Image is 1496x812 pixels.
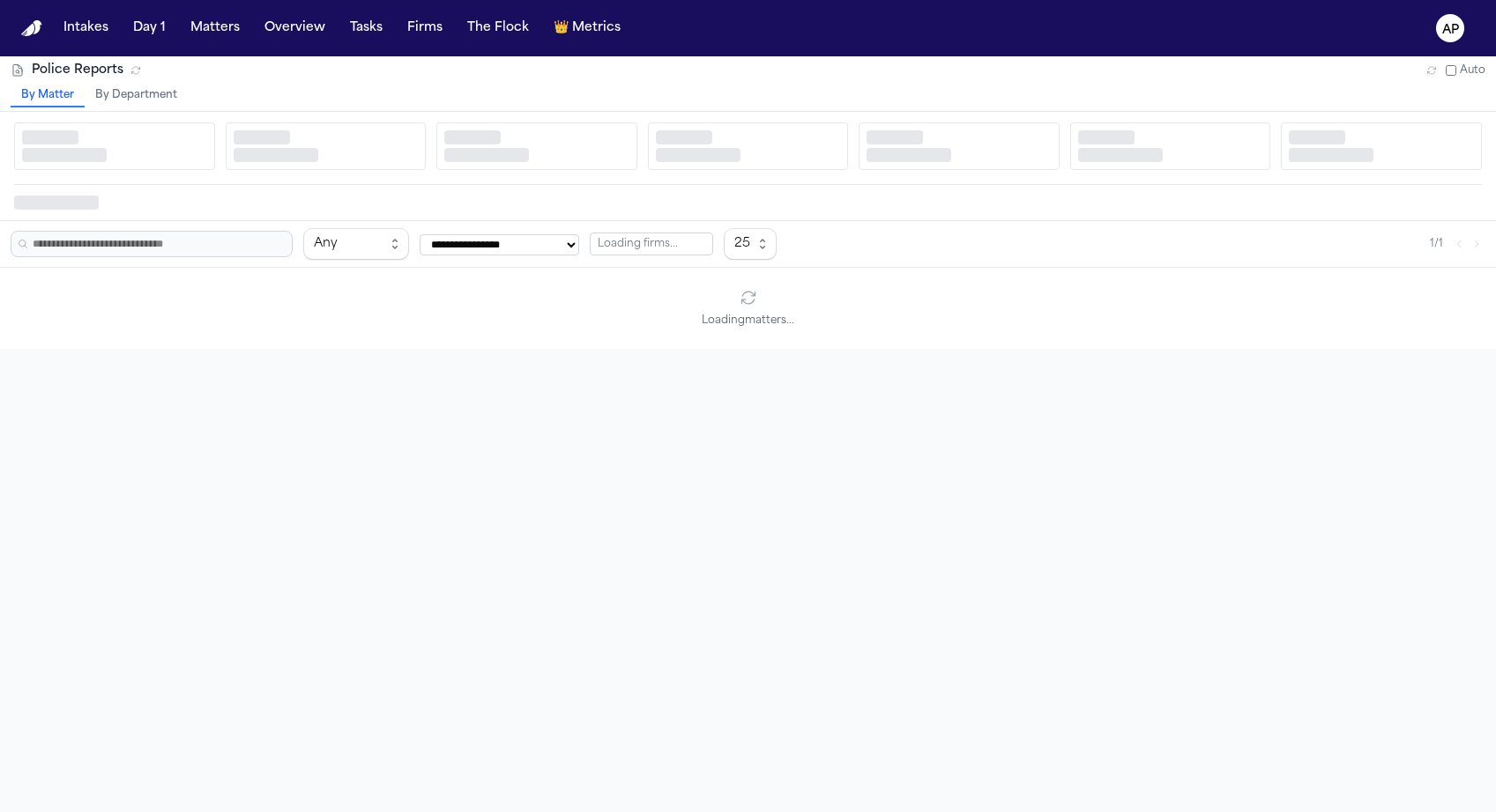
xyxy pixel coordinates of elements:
div: Loading firms... [590,233,713,255]
img: Finch Logo [21,20,42,37]
h1: Police Reports [32,62,123,79]
button: Intakes [56,12,115,44]
div: Any [314,233,384,255]
button: Firms [400,12,450,44]
label: Auto [1446,63,1485,78]
p: Loading matters ... [21,314,1475,328]
button: Day 1 [126,12,173,44]
button: crownMetrics [547,12,628,44]
div: 25 [734,233,752,255]
button: Investigation Status [303,228,409,260]
button: Items per page [724,228,777,260]
a: Home [21,20,42,37]
button: Overview [257,12,332,44]
button: Matters [183,12,247,44]
button: The Flock [460,12,536,44]
button: Tasks [343,12,390,44]
span: 1 / 1 [1430,237,1443,251]
button: By Department [85,85,188,107]
button: By Matter [11,85,85,107]
button: Refresh (Cmd+R) [1425,63,1439,78]
input: Auto [1446,65,1456,76]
